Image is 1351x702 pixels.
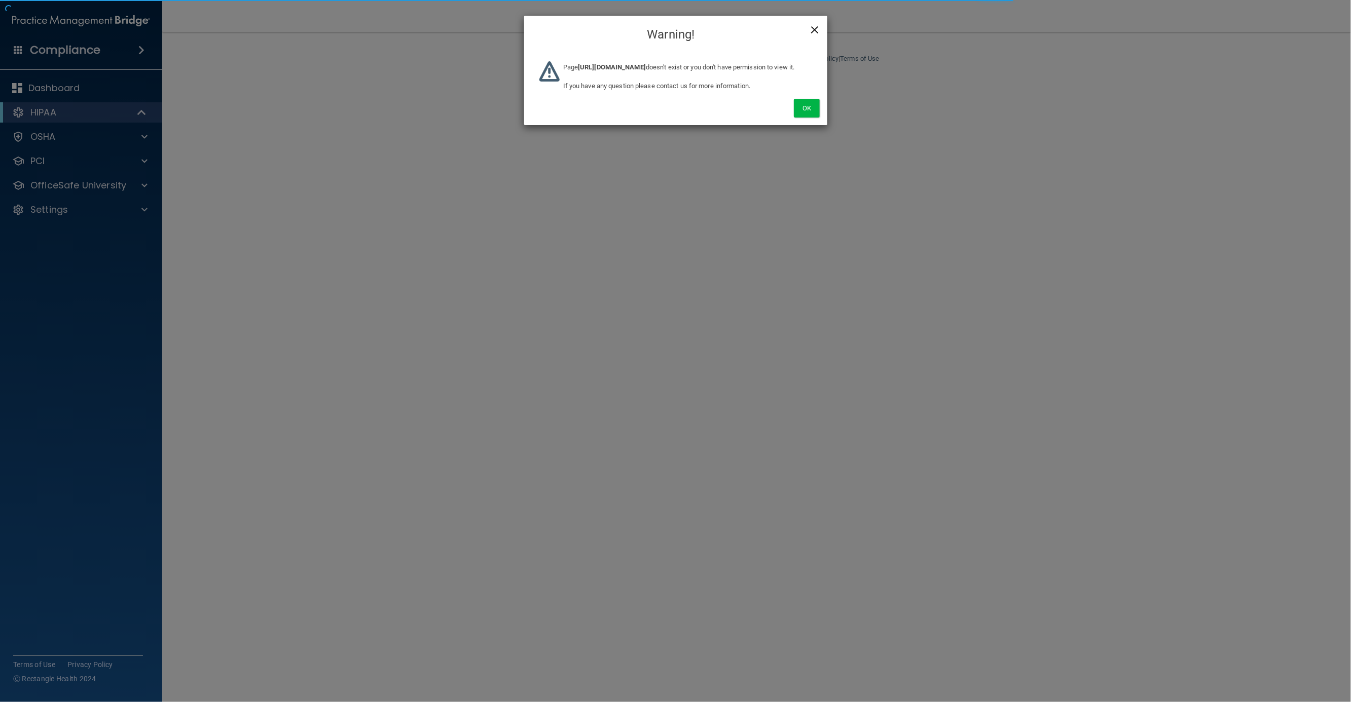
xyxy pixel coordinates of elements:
button: Ok [794,99,819,118]
h4: Warning! [532,23,820,46]
img: warning-logo.669c17dd.png [539,61,560,82]
span: × [810,18,819,38]
b: [URL][DOMAIN_NAME] [578,63,646,71]
p: If you have any question please contact us for more information. [563,80,812,92]
p: Page doesn't exist or you don't have permission to view it. [563,61,812,73]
